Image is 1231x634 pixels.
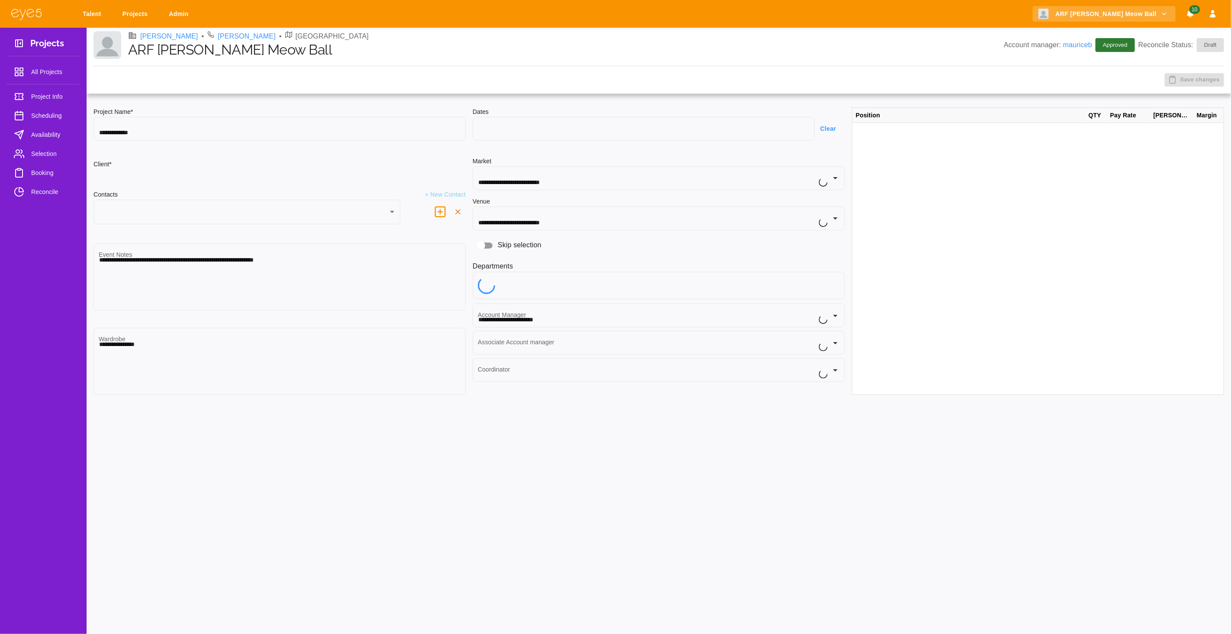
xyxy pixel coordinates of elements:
h6: Client* [93,160,112,169]
button: Open [829,364,841,376]
div: Margin [1193,108,1224,123]
h6: Contacts [93,190,118,200]
h3: Projects [30,38,64,52]
a: Talent [77,6,110,22]
span: 10 [1189,5,1200,14]
span: Draft [1199,41,1222,49]
h6: Market [473,157,845,166]
button: ARF [PERSON_NAME] Meow Ball [1033,6,1176,22]
h6: Venue [473,197,490,207]
div: Position [852,108,1085,123]
a: [PERSON_NAME] [140,31,198,42]
h6: Project Name* [93,107,466,117]
div: [PERSON_NAME] [1150,108,1193,123]
button: Notifications [1183,6,1198,22]
p: Account manager: [1004,40,1092,50]
button: Open [829,212,841,224]
span: All Projects [31,67,72,77]
button: Open [829,310,841,322]
span: Project Info [31,91,72,102]
a: Selection [7,145,79,162]
p: Reconcile Status: [1138,38,1224,52]
span: Reconcile [31,187,72,197]
h6: Dates [473,107,845,117]
a: mauriceb [1063,41,1092,49]
a: Availability [7,126,79,143]
img: Client logo [1038,9,1049,19]
button: Open [829,172,841,184]
img: eye5 [10,8,42,20]
div: Skip selection [473,237,845,254]
span: Booking [31,168,72,178]
h6: Departments [473,261,845,272]
h1: ARF [PERSON_NAME] Meow Ball [128,42,1004,58]
span: Selection [31,149,72,159]
a: Booking [7,164,79,181]
button: delete [430,202,450,222]
img: Client logo [93,31,121,59]
span: Availability [31,129,72,140]
div: QTY [1085,108,1107,123]
div: Pay Rate [1107,108,1150,123]
li: • [202,31,204,42]
button: delete [450,204,466,220]
p: [GEOGRAPHIC_DATA] [296,31,369,42]
a: Reconcile [7,183,79,201]
p: + New Contact [425,190,466,200]
span: Scheduling [31,110,72,121]
a: [PERSON_NAME] [218,31,276,42]
a: Projects [117,6,156,22]
li: • [279,31,282,42]
button: Open [829,337,841,349]
a: Project Info [7,88,79,105]
a: All Projects [7,63,79,81]
span: Approved [1098,41,1133,49]
a: Scheduling [7,107,79,124]
button: Clear [815,121,845,137]
a: Admin [163,6,197,22]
